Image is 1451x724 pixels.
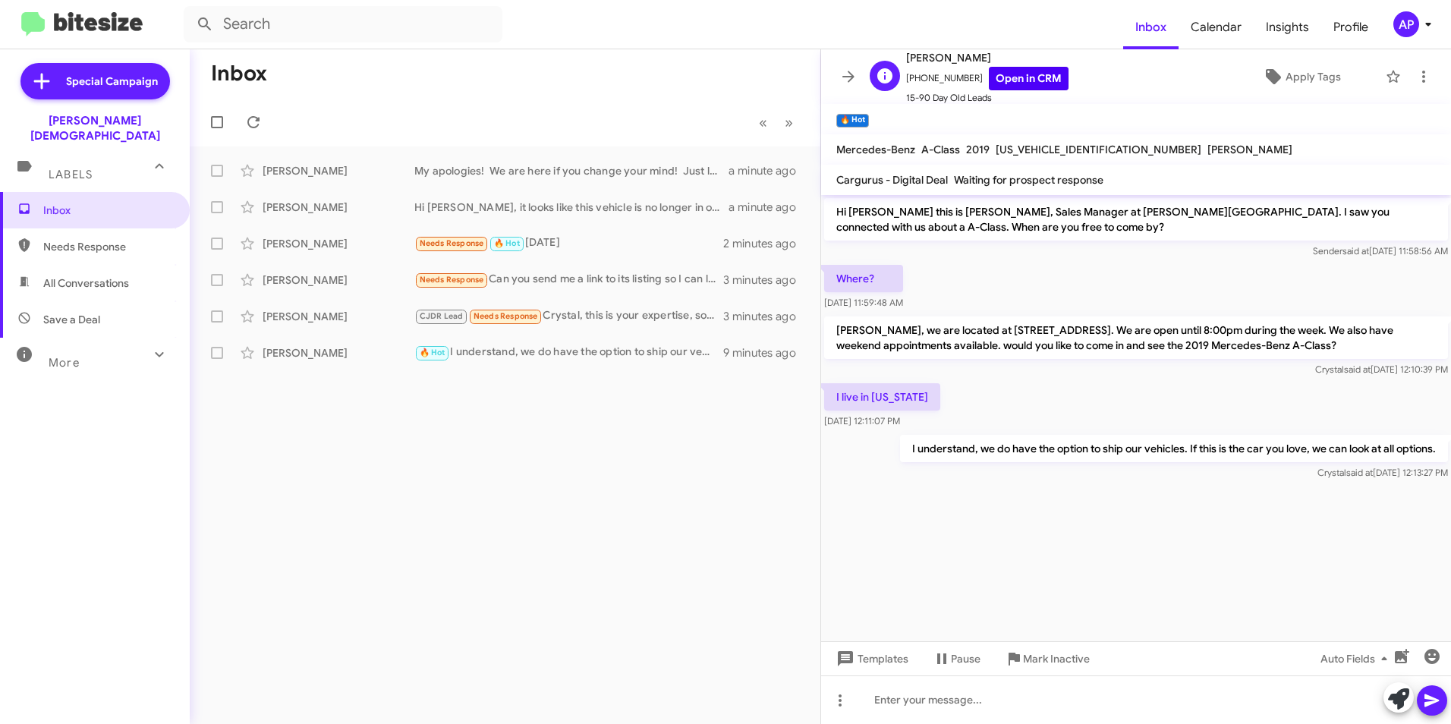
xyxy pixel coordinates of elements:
[66,74,158,89] span: Special Campaign
[824,415,900,427] span: [DATE] 12:11:07 PM
[414,235,723,252] div: [DATE]
[921,143,960,156] span: A-Class
[951,645,980,672] span: Pause
[211,61,267,86] h1: Inbox
[1313,245,1448,257] span: Sender [DATE] 11:58:56 AM
[20,63,170,99] a: Special Campaign
[729,200,808,215] div: a minute ago
[900,435,1448,462] p: I understand, we do have the option to ship our vehicles. If this is the car you love, we can loo...
[263,236,414,251] div: [PERSON_NAME]
[414,344,723,361] div: I understand, we do have the option to ship our vehicles. If this is the car you love, we can loo...
[1123,5,1179,49] a: Inbox
[184,6,502,42] input: Search
[263,309,414,324] div: [PERSON_NAME]
[1346,467,1373,478] span: said at
[836,143,915,156] span: Mercedes-Benz
[906,67,1069,90] span: [PHONE_NUMBER]
[751,107,802,138] nav: Page navigation example
[836,173,948,187] span: Cargurus - Digital Deal
[996,143,1201,156] span: [US_VEHICLE_IDENTIFICATION_NUMBER]
[723,236,808,251] div: 2 minutes ago
[1321,5,1380,49] a: Profile
[474,311,538,321] span: Needs Response
[263,272,414,288] div: [PERSON_NAME]
[1207,143,1292,156] span: [PERSON_NAME]
[966,143,990,156] span: 2019
[43,239,172,254] span: Needs Response
[723,345,808,360] div: 9 minutes ago
[776,107,802,138] button: Next
[833,645,908,672] span: Templates
[1023,645,1090,672] span: Mark Inactive
[43,203,172,218] span: Inbox
[414,271,723,288] div: Can you send me a link to its listing so I can look at pictures? Does it have ventilated seats?
[785,113,793,132] span: »
[420,311,464,321] span: CJDR Lead
[824,297,903,308] span: [DATE] 11:59:48 AM
[1380,11,1434,37] button: AP
[723,272,808,288] div: 3 minutes ago
[414,200,729,215] div: Hi [PERSON_NAME], it looks like this vehicle is no longer in our inventory. We do have a 2021 Cad...
[824,316,1448,359] p: [PERSON_NAME], we are located at [STREET_ADDRESS]. We are open until 8:00pm during the week. We a...
[954,173,1103,187] span: Waiting for prospect response
[750,107,776,138] button: Previous
[1308,645,1405,672] button: Auto Fields
[1254,5,1321,49] a: Insights
[1344,364,1371,375] span: said at
[414,163,729,178] div: My apologies! We are here if you change your mind! Just let us know. Have a great day!
[43,275,129,291] span: All Conversations
[824,383,940,411] p: I live in [US_STATE]
[494,238,520,248] span: 🔥 Hot
[821,645,921,672] button: Templates
[263,200,414,215] div: [PERSON_NAME]
[906,90,1069,105] span: 15-90 Day Old Leads
[420,275,484,285] span: Needs Response
[263,163,414,178] div: [PERSON_NAME]
[1342,245,1369,257] span: said at
[43,312,100,327] span: Save a Deal
[836,114,869,127] small: 🔥 Hot
[1286,63,1341,90] span: Apply Tags
[723,309,808,324] div: 3 minutes ago
[49,356,80,370] span: More
[1320,645,1393,672] span: Auto Fields
[729,163,808,178] div: a minute ago
[1315,364,1448,375] span: Crystal [DATE] 12:10:39 PM
[824,198,1448,241] p: Hi [PERSON_NAME] this is [PERSON_NAME], Sales Manager at [PERSON_NAME][GEOGRAPHIC_DATA]. I saw yo...
[420,238,484,248] span: Needs Response
[1224,63,1378,90] button: Apply Tags
[263,345,414,360] div: [PERSON_NAME]
[989,67,1069,90] a: Open in CRM
[420,348,445,357] span: 🔥 Hot
[414,307,723,325] div: Crystal, this is your expertise, so I'm going to defer to you. How soon prior to the expiration d...
[921,645,993,672] button: Pause
[824,265,903,292] p: Where?
[1179,5,1254,49] a: Calendar
[759,113,767,132] span: «
[993,645,1102,672] button: Mark Inactive
[906,49,1069,67] span: [PERSON_NAME]
[1317,467,1448,478] span: Crystal [DATE] 12:13:27 PM
[49,168,93,181] span: Labels
[1393,11,1419,37] div: AP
